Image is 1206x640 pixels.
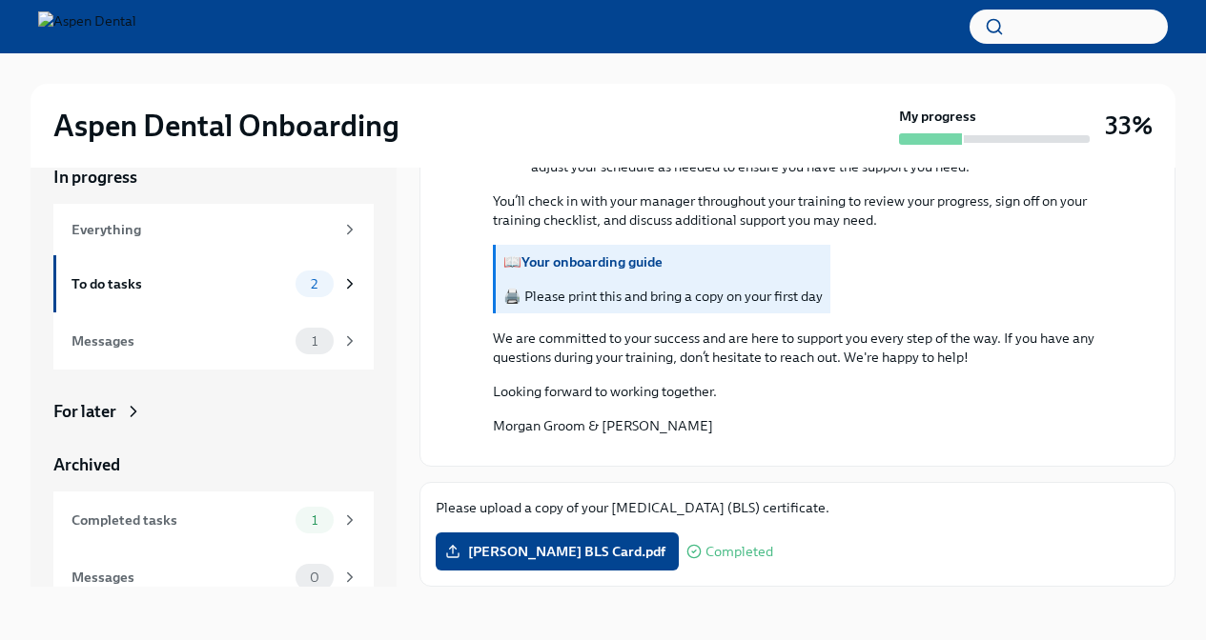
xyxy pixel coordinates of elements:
h3: 33% [1105,109,1153,143]
h2: Aspen Dental Onboarding [53,107,399,145]
span: 2 [299,277,329,291]
label: [PERSON_NAME] BLS Card.pdf [436,532,679,570]
a: Completed tasks1 [53,491,374,549]
a: In progress [53,166,374,189]
div: Messages [72,330,288,351]
a: For later [53,400,374,423]
a: Messages1 [53,312,374,370]
a: Messages0 [53,549,374,606]
span: [PERSON_NAME] BLS Card.pdf [449,542,665,561]
p: We are committed to your success and are here to support you every step of the way. If you have a... [493,329,1129,367]
p: You’ll check in with your manager throughout your training to review your progress, sign off on y... [493,191,1129,230]
div: For later [53,400,116,423]
span: Completed [705,545,773,559]
span: 1 [300,334,329,349]
div: To do tasks [72,273,288,294]
div: Completed tasks [72,510,288,530]
span: 1 [300,513,329,528]
div: Messages [72,567,288,588]
p: Looking forward to working together. [493,382,717,401]
a: To do tasks2 [53,255,374,312]
a: Archived [53,453,374,476]
p: 📖 [503,252,823,271]
a: Everything [53,204,374,255]
a: Your onboarding guide [521,253,663,270]
strong: My progress [899,107,976,126]
p: Morgan Groom & [PERSON_NAME] [493,416,717,435]
img: Aspen Dental [38,11,136,42]
p: Please upload a copy of your [MEDICAL_DATA] (BLS) certificate. [436,498,1159,517]
div: Everything [72,219,334,240]
p: 🖨️ Please print this and bring a copy on your first day [503,287,823,306]
span: 0 [298,570,331,585]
